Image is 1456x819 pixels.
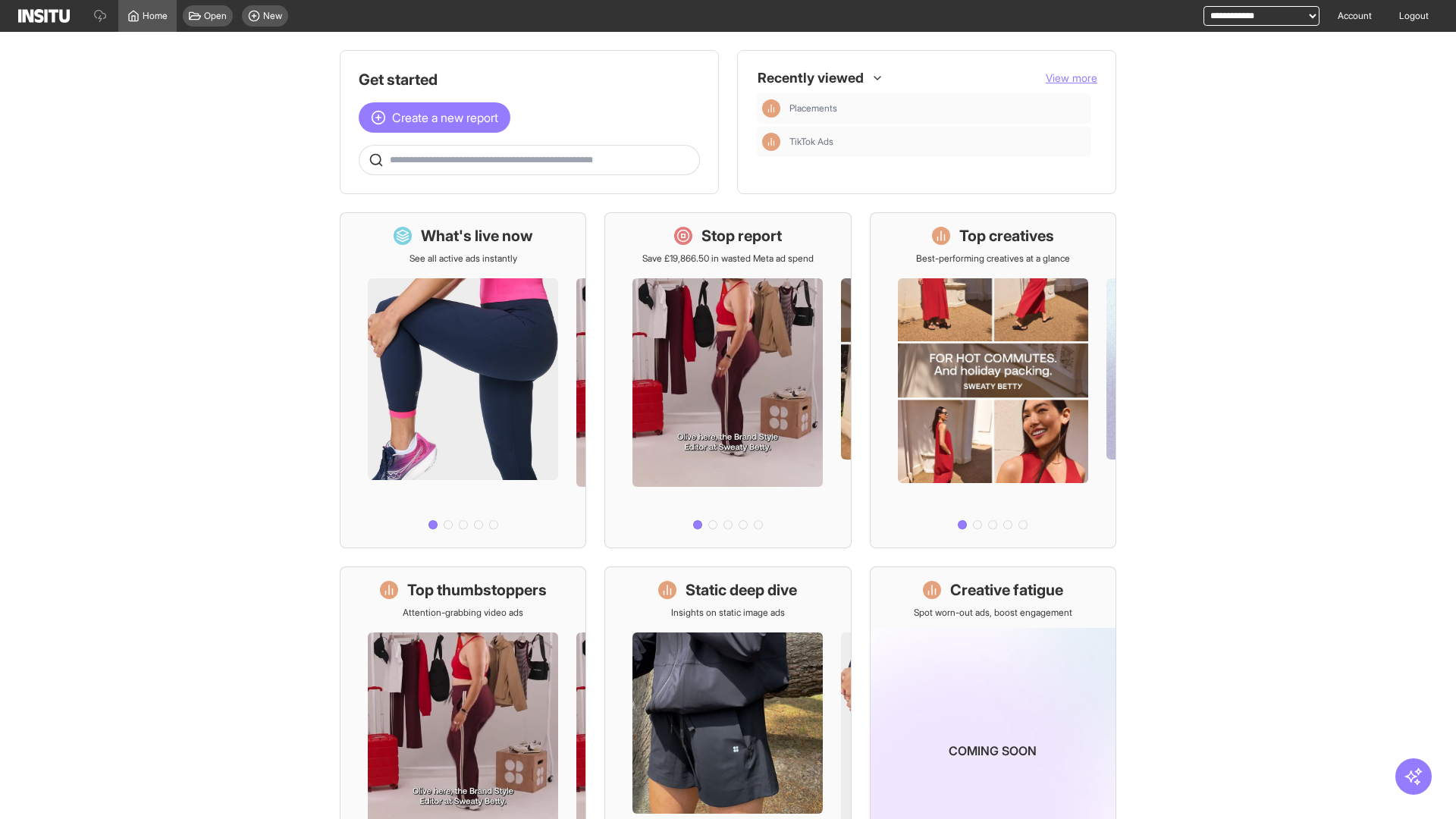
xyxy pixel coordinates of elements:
p: Insights on static image ads [671,607,785,619]
span: Open [204,10,227,22]
a: What's live nowSee all active ads instantly [340,212,586,548]
h1: What's live now [421,225,533,246]
span: Placements [789,102,1085,115]
p: Attention-grabbing video ads [403,607,523,619]
span: Create a new report [392,108,498,127]
a: Top creativesBest-performing creatives at a glance [870,212,1116,548]
span: TikTok Ads [789,136,1085,148]
button: View more [1046,71,1097,86]
p: Best-performing creatives at a glance [916,253,1070,265]
span: Placements [789,102,837,115]
img: Logo [18,9,70,23]
div: Insights [762,133,780,151]
span: New [263,10,282,22]
h1: Stop report [701,225,782,246]
p: See all active ads instantly [409,253,517,265]
p: Save £19,866.50 in wasted Meta ad spend [642,253,814,265]
span: View more [1046,71,1097,84]
h1: Static deep dive [686,579,797,601]
span: TikTok Ads [789,136,833,148]
h1: Get started [359,69,700,90]
a: Stop reportSave £19,866.50 in wasted Meta ad spend [604,212,851,548]
span: Home [143,10,168,22]
h1: Top creatives [959,225,1054,246]
div: Insights [762,99,780,118]
button: Create a new report [359,102,510,133]
h1: Top thumbstoppers [407,579,547,601]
